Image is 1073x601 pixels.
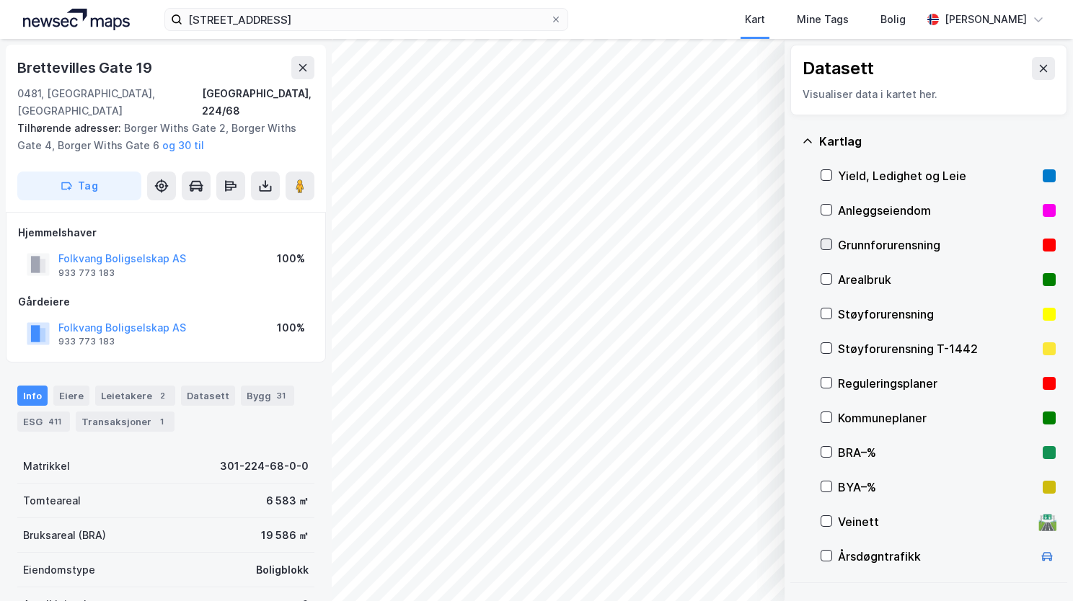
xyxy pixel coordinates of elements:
div: 301-224-68-0-0 [220,458,309,475]
div: Mine Tags [797,11,849,28]
div: 31 [274,388,288,403]
div: 933 773 183 [58,336,115,347]
div: Støyforurensning T-1442 [838,340,1037,357]
div: Eiere [53,386,89,406]
div: Arealbruk [838,271,1037,288]
div: Brettevilles Gate 19 [17,56,155,79]
div: Bolig [880,11,906,28]
div: Grunnforurensning [838,236,1037,254]
button: Tag [17,172,141,200]
div: Eiendomstype [23,561,95,579]
img: logo.a4113a55bc3d86da70a041830d287a7e.svg [23,9,130,30]
div: Matrikkel [23,458,70,475]
div: [GEOGRAPHIC_DATA], 224/68 [202,85,314,120]
div: 19 586 ㎡ [261,527,309,544]
div: Anleggseiendom [838,202,1037,219]
div: BYA–% [838,478,1037,496]
div: 6 583 ㎡ [266,492,309,509]
div: Hjemmelshaver [18,224,314,241]
div: BRA–% [838,444,1037,461]
div: Årsdøgntrafikk [838,548,1033,565]
div: Datasett [181,386,235,406]
div: Bygg [241,386,294,406]
div: [PERSON_NAME] [945,11,1027,28]
div: Boligblokk [256,561,309,579]
div: 2 [155,388,169,403]
div: 933 773 183 [58,267,115,279]
div: 0481, [GEOGRAPHIC_DATA], [GEOGRAPHIC_DATA] [17,85,202,120]
div: 🛣️ [1038,512,1057,531]
div: Kart [745,11,765,28]
div: Gårdeiere [18,293,314,311]
div: Visualiser data i kartet her. [803,86,1055,103]
div: Kommuneplaner [838,409,1037,427]
div: Datasett [803,57,874,80]
div: Reguleringsplaner [838,375,1037,392]
div: Transaksjoner [76,411,175,432]
div: Yield, Ledighet og Leie [838,167,1037,184]
div: Info [17,386,48,406]
div: Støyforurensning [838,306,1037,323]
div: Bruksareal (BRA) [23,527,106,544]
input: Søk på adresse, matrikkel, gårdeiere, leietakere eller personer [182,9,550,30]
div: Leietakere [95,386,175,406]
div: Tomteareal [23,492,81,509]
iframe: Chat Widget [1001,532,1073,601]
div: 1 [154,414,169,429]
div: Veinett [838,513,1033,530]
div: Kartlag [819,133,1056,150]
div: 100% [277,250,305,267]
div: Borger Withs Gate 2, Borger Withs Gate 4, Borger Withs Gate 6 [17,120,303,154]
div: 411 [45,414,64,429]
div: 100% [277,319,305,337]
span: Tilhørende adresser: [17,122,124,134]
div: ESG [17,411,70,432]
